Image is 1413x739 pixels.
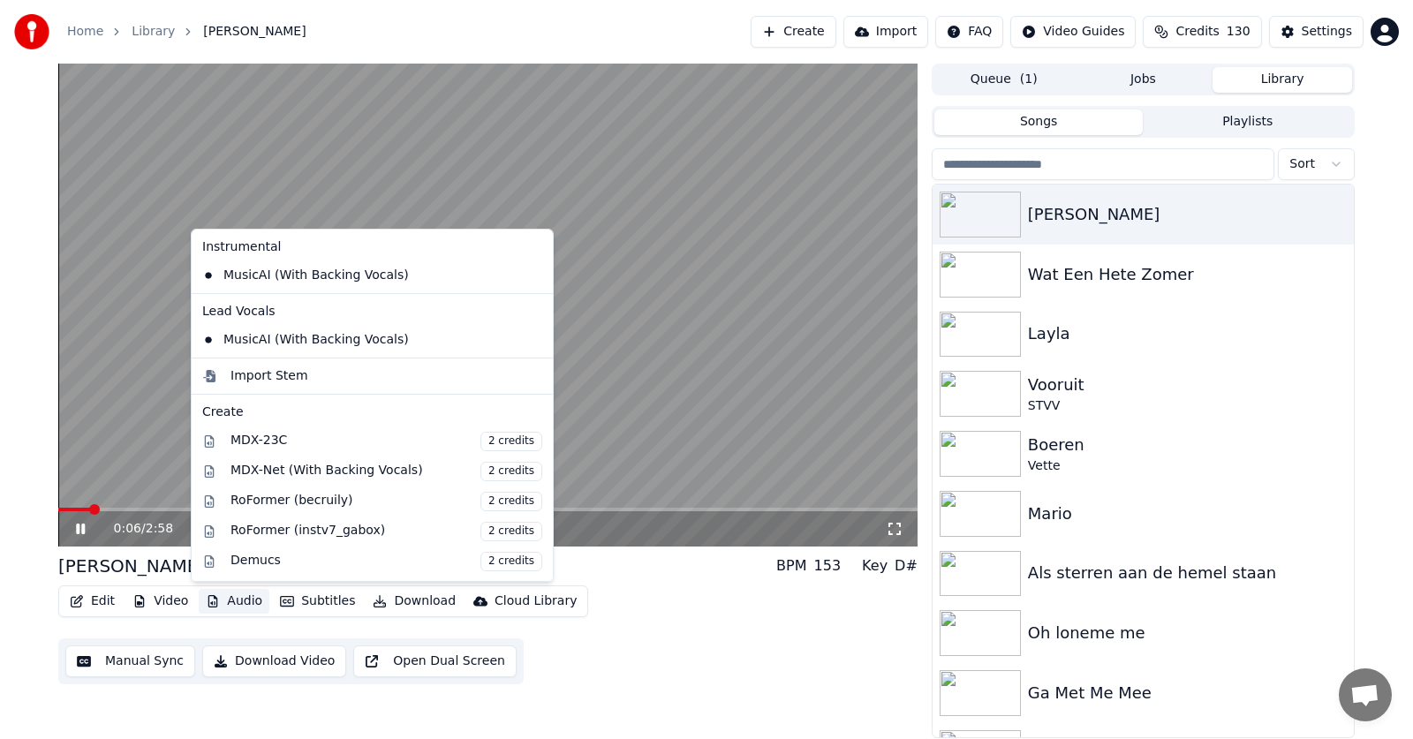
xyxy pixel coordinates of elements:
div: Vooruit [1028,373,1347,397]
button: Songs [934,109,1144,135]
div: Key [862,555,888,577]
span: 2:58 [146,520,173,538]
button: Credits130 [1143,16,1261,48]
div: BPM [776,555,806,577]
div: MDX-Net (With Backing Vocals) [230,462,542,481]
button: Audio [199,589,269,614]
span: 2 credits [480,432,542,451]
div: STVV [1028,397,1347,415]
div: Demucs [230,552,542,571]
span: 2 credits [480,522,542,541]
div: RoFormer (becruily) [230,492,542,511]
div: Vette [1028,457,1347,475]
span: ( 1 ) [1020,71,1038,88]
button: Playlists [1143,109,1352,135]
div: Wat Een Hete Zomer [1028,262,1347,287]
div: Ga Met Me Mee [1028,681,1347,705]
span: [PERSON_NAME] [203,23,306,41]
button: Video Guides [1010,16,1136,48]
a: Home [67,23,103,41]
div: [PERSON_NAME] [1028,202,1347,227]
div: / [114,520,156,538]
button: Create [751,16,836,48]
button: Queue [934,67,1074,93]
div: 153 [814,555,842,577]
div: Settings [1302,23,1352,41]
span: 0:06 [114,520,141,538]
div: Boeren [1028,433,1347,457]
div: MDX-23C [230,432,542,451]
div: MusicAI (With Backing Vocals) [195,261,523,290]
span: 2 credits [480,552,542,571]
div: Layla [1028,321,1347,346]
button: Manual Sync [65,645,195,677]
span: Sort [1289,155,1315,173]
span: 2 credits [480,492,542,511]
div: [PERSON_NAME] [58,554,205,578]
a: Open de chat [1339,668,1392,721]
a: Library [132,23,175,41]
div: Als sterren aan de hemel staan [1028,561,1347,585]
div: Instrumental [195,233,549,261]
button: Jobs [1074,67,1213,93]
button: Subtitles [273,589,362,614]
div: MusicAI (With Backing Vocals) [195,326,523,354]
img: youka [14,14,49,49]
button: Open Dual Screen [353,645,517,677]
div: RoFormer (instv7_gabox) [230,522,542,541]
div: Mario [1028,501,1347,526]
div: Oh loneme me [1028,621,1347,645]
div: Cloud Library [495,592,577,610]
button: Import [843,16,928,48]
span: 130 [1227,23,1251,41]
div: D# [895,555,918,577]
button: Edit [63,589,122,614]
div: Lead Vocals [195,298,549,326]
div: Import Stem [230,367,308,385]
button: Download [366,589,463,614]
button: Download Video [202,645,346,677]
button: Settings [1269,16,1364,48]
button: Video [125,589,195,614]
button: FAQ [935,16,1003,48]
button: Library [1213,67,1352,93]
nav: breadcrumb [67,23,306,41]
div: Create [202,403,542,421]
span: Credits [1175,23,1219,41]
span: 2 credits [480,462,542,481]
